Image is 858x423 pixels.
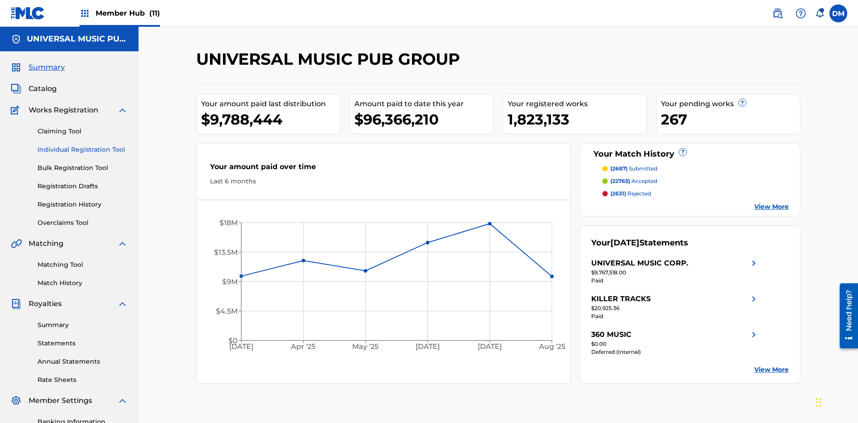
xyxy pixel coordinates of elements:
[602,190,789,198] a: (2631) rejected
[38,339,128,348] a: Statements
[815,9,824,18] div: Notifications
[38,278,128,288] a: Match History
[29,395,92,406] span: Member Settings
[602,177,789,185] a: (22765) accepted
[508,99,647,109] div: Your registered works
[591,294,651,304] div: KILLER TRACKS
[829,4,847,22] div: User Menu
[29,299,62,309] span: Royalties
[610,177,657,185] p: accepted
[11,62,21,73] img: Summary
[29,105,98,116] span: Works Registration
[38,145,128,154] a: Individual Registration Tool
[11,62,65,73] a: SummarySummary
[38,163,128,173] a: Bulk Registration Tool
[679,149,686,156] span: ?
[38,127,128,136] a: Claiming Tool
[749,294,759,304] img: right chevron icon
[228,336,238,345] tspan: $0
[29,238,63,249] span: Matching
[117,238,128,249] img: expand
[508,109,647,129] div: 1,823,133
[354,109,493,129] div: $96,366,210
[96,8,160,18] span: Member Hub
[11,83,21,94] img: Catalog
[610,238,639,248] span: [DATE]
[591,329,759,356] a: 360 MUSICright chevron icon$0.00Deferred (Internal)
[11,83,57,94] a: CatalogCatalog
[38,200,128,209] a: Registration History
[29,83,57,94] span: Catalog
[602,165,789,173] a: (2687) submitted
[749,258,759,269] img: right chevron icon
[214,248,238,257] tspan: $13.5M
[80,8,90,19] img: Top Rightsholders
[610,165,627,172] span: (2687)
[201,99,340,109] div: Your amount paid last distribution
[11,299,21,309] img: Royalties
[591,237,688,249] div: Your Statements
[478,343,502,351] tspan: [DATE]
[591,258,759,285] a: UNIVERSAL MUSIC CORP.right chevron icon$9,767,518.00Paid
[754,202,789,211] a: View More
[11,395,21,406] img: Member Settings
[38,357,128,366] a: Annual Statements
[291,343,316,351] tspan: Apr '25
[29,62,65,73] span: Summary
[610,165,657,173] p: submitted
[196,49,464,69] h2: UNIVERSAL MUSIC PUB GROUP
[27,34,128,44] h5: UNIVERSAL MUSIC PUB GROUP
[117,395,128,406] img: expand
[117,105,128,116] img: expand
[11,238,22,249] img: Matching
[792,4,810,22] div: Help
[816,389,821,416] div: Drag
[591,312,759,320] div: Paid
[149,9,160,17] span: (11)
[229,343,253,351] tspan: [DATE]
[591,258,688,269] div: UNIVERSAL MUSIC CORP.
[38,260,128,270] a: Matching Tool
[795,8,806,19] img: help
[11,34,21,45] img: Accounts
[11,105,22,116] img: Works Registration
[591,340,759,348] div: $0.00
[201,109,340,129] div: $9,788,444
[591,277,759,285] div: Paid
[38,375,128,385] a: Rate Sheets
[833,280,858,353] iframe: Resource Center
[210,177,557,186] div: Last 6 months
[219,219,238,227] tspan: $18M
[591,304,759,312] div: $20,925.36
[591,348,759,356] div: Deferred (Internal)
[610,190,626,197] span: (2631)
[591,148,789,160] div: Your Match History
[591,329,631,340] div: 360 MUSIC
[739,99,746,106] span: ?
[610,178,630,184] span: (22765)
[354,99,493,109] div: Amount paid to date this year
[813,380,858,423] iframe: Chat Widget
[416,343,440,351] tspan: [DATE]
[661,109,800,129] div: 267
[38,320,128,330] a: Summary
[772,8,783,19] img: search
[11,7,45,20] img: MLC Logo
[591,294,759,320] a: KILLER TRACKSright chevron icon$20,925.36Paid
[216,307,238,315] tspan: $4.5M
[222,278,238,286] tspan: $9M
[591,269,759,277] div: $9,767,518.00
[754,365,789,374] a: View More
[538,343,565,351] tspan: Aug '25
[38,218,128,228] a: Overclaims Tool
[749,329,759,340] img: right chevron icon
[610,190,651,198] p: rejected
[38,182,128,191] a: Registration Drafts
[210,162,557,177] div: Your amount paid over time
[769,4,786,22] a: Public Search
[117,299,128,309] img: expand
[661,99,800,109] div: Your pending works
